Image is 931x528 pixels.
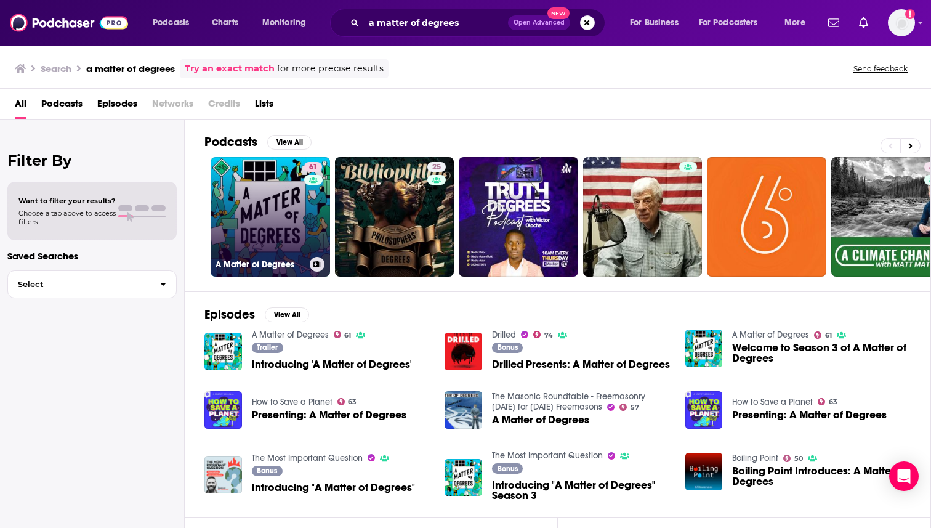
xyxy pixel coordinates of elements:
span: 63 [348,399,357,405]
a: A Matter of Degrees [732,330,809,340]
img: Introducing 'A Matter of Degrees' [204,333,242,370]
a: A Matter of Degrees [252,330,329,340]
span: Open Advanced [514,20,565,26]
span: 63 [829,399,837,405]
a: How to Save a Planet [252,397,332,407]
svg: Add a profile image [905,9,915,19]
span: Credits [208,94,240,119]
a: Show notifications dropdown [823,12,844,33]
button: open menu [621,13,694,33]
a: Boiling Point Introduces: A Matter of Degrees [732,466,911,487]
img: Presenting: A Matter of Degrees [685,391,723,429]
a: Podchaser - Follow, Share and Rate Podcasts [10,11,128,35]
button: Select [7,270,177,298]
span: 50 [794,456,803,461]
a: Lists [255,94,273,119]
button: open menu [254,13,322,33]
span: Presenting: A Matter of Degrees [252,410,406,420]
a: 74 [533,331,553,338]
a: 50 [783,455,803,462]
span: 57 [631,405,639,410]
button: open menu [776,13,821,33]
span: Bonus [498,344,518,351]
a: Introducing "A Matter of Degrees" Season 3 [445,459,482,497]
span: Podcasts [153,14,189,31]
img: Presenting: A Matter of Degrees [204,391,242,429]
span: 61 [309,161,317,174]
span: Charts [212,14,238,31]
span: 25 [432,161,441,174]
a: Welcome to Season 3 of A Matter of Degrees [732,343,911,364]
a: PodcastsView All [204,134,312,150]
input: Search podcasts, credits, & more... [364,13,508,33]
a: 25 [427,162,446,172]
img: Boiling Point Introduces: A Matter of Degrees [685,453,723,490]
h3: A Matter of Degrees [216,259,305,270]
a: The Most Important Question [492,450,603,461]
a: All [15,94,26,119]
a: 61 [814,331,832,339]
button: View All [267,135,312,150]
a: Introducing 'A Matter of Degrees' [252,359,411,370]
a: How to Save a Planet [732,397,813,407]
span: Monitoring [262,14,306,31]
h3: Search [41,63,71,75]
a: 61A Matter of Degrees [211,157,330,277]
h2: Podcasts [204,134,257,150]
button: Show profile menu [888,9,915,36]
a: Podcasts [41,94,83,119]
a: The Masonic Roundtable - Freemasonry Today for Today's Freemasons [492,391,645,412]
a: The Most Important Question [252,453,363,463]
p: Saved Searches [7,250,177,262]
img: Drilled Presents: A Matter of Degrees [445,333,482,370]
h3: a matter of degrees [86,63,175,75]
a: Presenting: A Matter of Degrees [732,410,887,420]
a: 61 [304,162,322,172]
a: Introducing "A Matter of Degrees" [252,482,415,493]
span: Bonus [257,467,277,474]
span: Select [8,280,150,288]
a: 63 [337,398,357,405]
span: Bonus [498,465,518,473]
a: Show notifications dropdown [854,12,873,33]
a: Boiling Point [732,453,778,463]
button: View All [265,307,309,322]
span: 61 [825,333,832,338]
a: 25 [335,157,454,277]
span: Drilled Presents: A Matter of Degrees [492,359,670,370]
img: Welcome to Season 3 of A Matter of Degrees [685,330,723,367]
span: Networks [152,94,193,119]
img: A Matter of Degrees [445,391,482,429]
span: More [784,14,805,31]
button: open menu [144,13,205,33]
span: 61 [344,333,351,338]
img: Introducing "A Matter of Degrees" [204,456,242,493]
span: A Matter of Degrees [492,415,589,425]
div: Search podcasts, credits, & more... [342,9,617,37]
a: Episodes [97,94,137,119]
a: 61 [334,331,352,338]
button: open menu [691,13,776,33]
span: for more precise results [277,62,384,76]
a: 63 [818,398,837,405]
span: Logged in as cmand-s [888,9,915,36]
button: Send feedback [850,63,911,74]
span: Want to filter your results? [18,197,116,205]
span: New [547,7,570,19]
div: Open Intercom Messenger [889,461,919,491]
span: Introducing "A Matter of Degrees" Season 3 [492,480,671,501]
